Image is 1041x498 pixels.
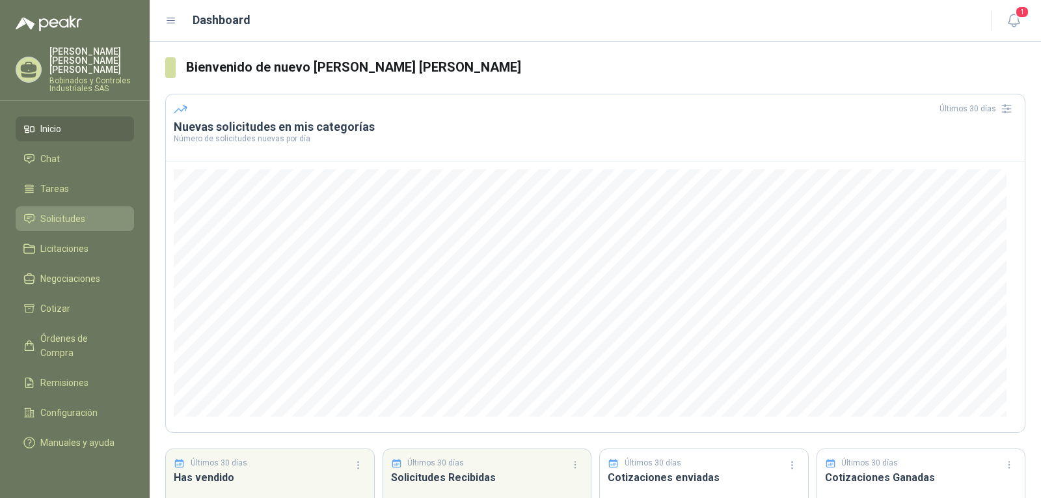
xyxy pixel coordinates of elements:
[174,135,1017,143] p: Número de solicitudes nuevas por día
[40,301,70,316] span: Cotizar
[1015,6,1029,18] span: 1
[49,47,134,74] p: [PERSON_NAME] [PERSON_NAME] [PERSON_NAME]
[16,236,134,261] a: Licitaciones
[16,430,134,455] a: Manuales y ayuda
[40,212,85,226] span: Solicitudes
[940,98,1017,119] div: Últimos 30 días
[40,436,115,450] span: Manuales y ayuda
[40,376,88,390] span: Remisiones
[40,242,88,256] span: Licitaciones
[16,176,134,201] a: Tareas
[40,406,98,420] span: Configuración
[16,266,134,291] a: Negociaciones
[174,119,1017,135] h3: Nuevas solicitudes en mis categorías
[40,152,60,166] span: Chat
[16,296,134,321] a: Cotizar
[49,77,134,92] p: Bobinados y Controles Industriales SAS
[825,469,1018,486] h3: Cotizaciones Ganadas
[191,457,247,469] p: Últimos 30 días
[40,182,69,196] span: Tareas
[16,16,82,31] img: Logo peakr
[40,331,122,360] span: Órdenes de Compra
[40,271,100,286] span: Negociaciones
[608,469,800,486] h3: Cotizaciones enviadas
[186,57,1025,77] h3: Bienvenido de nuevo [PERSON_NAME] [PERSON_NAME]
[193,11,250,29] h1: Dashboard
[16,146,134,171] a: Chat
[391,469,584,486] h3: Solicitudes Recibidas
[16,326,134,365] a: Órdenes de Compra
[841,457,898,469] p: Últimos 30 días
[174,469,366,486] h3: Has vendido
[407,457,464,469] p: Últimos 30 días
[625,457,681,469] p: Últimos 30 días
[16,400,134,425] a: Configuración
[16,206,134,231] a: Solicitudes
[1002,9,1025,33] button: 1
[16,117,134,141] a: Inicio
[16,370,134,395] a: Remisiones
[40,122,61,136] span: Inicio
